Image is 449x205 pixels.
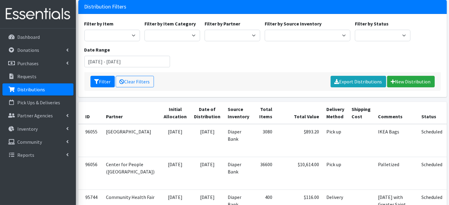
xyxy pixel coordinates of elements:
[160,124,191,157] td: [DATE]
[323,124,348,157] td: Pick up
[205,20,240,27] label: Filter by Partner
[253,157,276,190] td: 36600
[2,44,73,56] a: Donations
[265,20,321,27] label: Filter by Source Inventory
[253,124,276,157] td: 3080
[84,56,170,67] input: January 1, 2011 - December 31, 2011
[276,157,323,190] td: $10,614.00
[2,109,73,122] a: Partner Agencies
[84,4,127,10] h3: Distribution Filters
[17,139,42,145] p: Community
[17,113,53,119] p: Partner Agencies
[2,96,73,109] a: Pick Ups & Deliveries
[17,99,60,106] p: Pick Ups & Deliveries
[2,83,73,96] a: Distributions
[375,124,418,157] td: IKEA Bags
[78,124,103,157] td: 96055
[418,124,446,157] td: Scheduled
[2,70,73,82] a: Requests
[2,4,73,24] img: HumanEssentials
[418,157,446,190] td: Scheduled
[116,76,154,87] a: Clear Filters
[145,20,196,27] label: Filter by Item Category
[2,31,73,43] a: Dashboard
[78,102,103,124] th: ID
[84,20,114,27] label: Filter by Item
[253,102,276,124] th: Total Items
[355,20,389,27] label: Filter by Status
[418,102,446,124] th: Status
[90,76,115,87] button: Filter
[160,157,191,190] td: [DATE]
[2,136,73,148] a: Community
[375,157,418,190] td: Palletized
[323,157,348,190] td: Pick up
[103,157,160,190] td: Center for People ([GEOGRAPHIC_DATA])
[2,149,73,161] a: Reports
[276,124,323,157] td: $893.20
[191,102,224,124] th: Date of Distribution
[2,123,73,135] a: Inventory
[103,102,160,124] th: Partner
[160,102,191,124] th: Initial Allocation
[224,124,253,157] td: Diaper Bank
[323,102,348,124] th: Delivery Method
[17,47,39,53] p: Donations
[78,157,103,190] td: 96056
[2,57,73,69] a: Purchases
[375,102,418,124] th: Comments
[191,124,224,157] td: [DATE]
[224,102,253,124] th: Source Inventory
[331,76,386,87] a: Export Distributions
[103,124,160,157] td: [GEOGRAPHIC_DATA]
[387,76,435,87] a: New Distribution
[17,73,36,79] p: Requests
[224,157,253,190] td: Diaper Bank
[17,126,38,132] p: Inventory
[17,86,45,92] p: Distributions
[191,157,224,190] td: [DATE]
[348,102,375,124] th: Shipping Cost
[17,60,39,66] p: Purchases
[17,34,40,40] p: Dashboard
[276,102,323,124] th: Total Value
[17,152,34,158] p: Reports
[84,46,110,53] label: Date Range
